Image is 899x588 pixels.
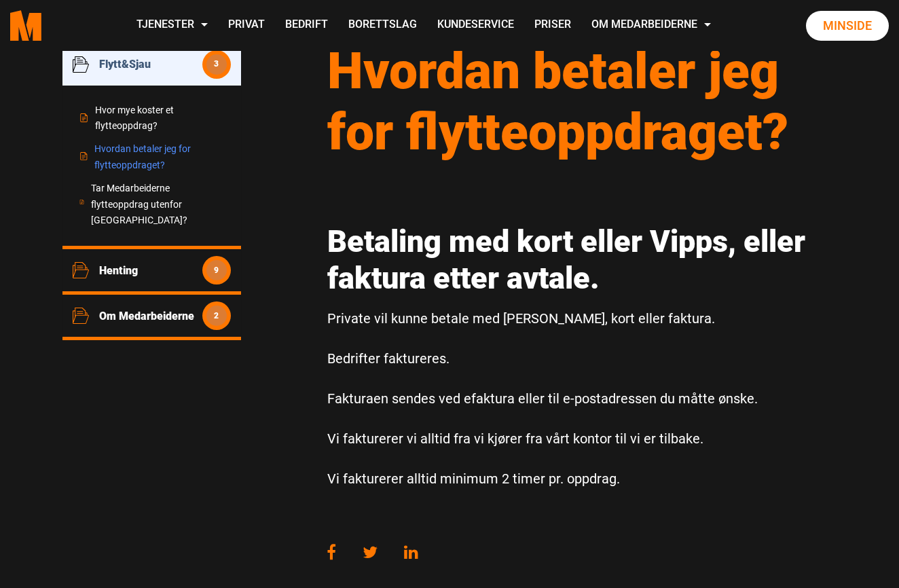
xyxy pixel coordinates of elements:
span: 2 [206,306,227,326]
a: Tar Medarbeiderne flytteoppdrag utenfor [GEOGRAPHIC_DATA]? [79,181,224,229]
a: Share on Facebook [327,538,350,566]
a: Henting9 [99,256,231,284]
span: Om Medarbeiderne [99,310,202,323]
p: Fakturaen sendes ved efaktura eller til e-postadressen du måtte ønske. [327,387,837,410]
span: Flytt&Sjau [99,58,202,71]
a: Share on Twitter [349,538,391,566]
span: Henting [99,264,202,277]
a: Borettslag [338,1,427,50]
p: Vi fakturerer vi alltid fra vi kjører fra vårt kontor til vi er tilbake. [327,427,837,450]
a: Bedrift [275,1,338,50]
a: Hvor mye koster et flytteoppdrag? [79,103,224,135]
a: Share on LinkedIn [390,538,432,566]
a: Tjenester [126,1,218,50]
a: Privat [218,1,275,50]
a: Om Medarbeiderne [581,1,721,50]
p: Private vil kunne betale med [PERSON_NAME], kort eller faktura. [327,307,837,330]
p: Vi fakturerer alltid minimum 2 timer pr. oppdrag. [327,467,837,490]
a: Minside [806,11,889,41]
h1: Hvordan betaler jeg for flytteoppdraget? [327,40,837,162]
a: Hvordan betaler jeg for flytteoppdraget? [79,141,224,174]
a: Om Medarbeiderne2 [99,301,231,330]
a: Flytt&Sjau3 [99,50,231,79]
h2: Betaling med kort eller Vipps, eller faktura etter avtale. [327,223,837,297]
p: Bedrifter faktureres. [327,347,837,370]
a: Kundeservice [427,1,524,50]
span: 9 [206,260,227,280]
a: Priser [524,1,581,50]
span: 3 [206,54,227,75]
